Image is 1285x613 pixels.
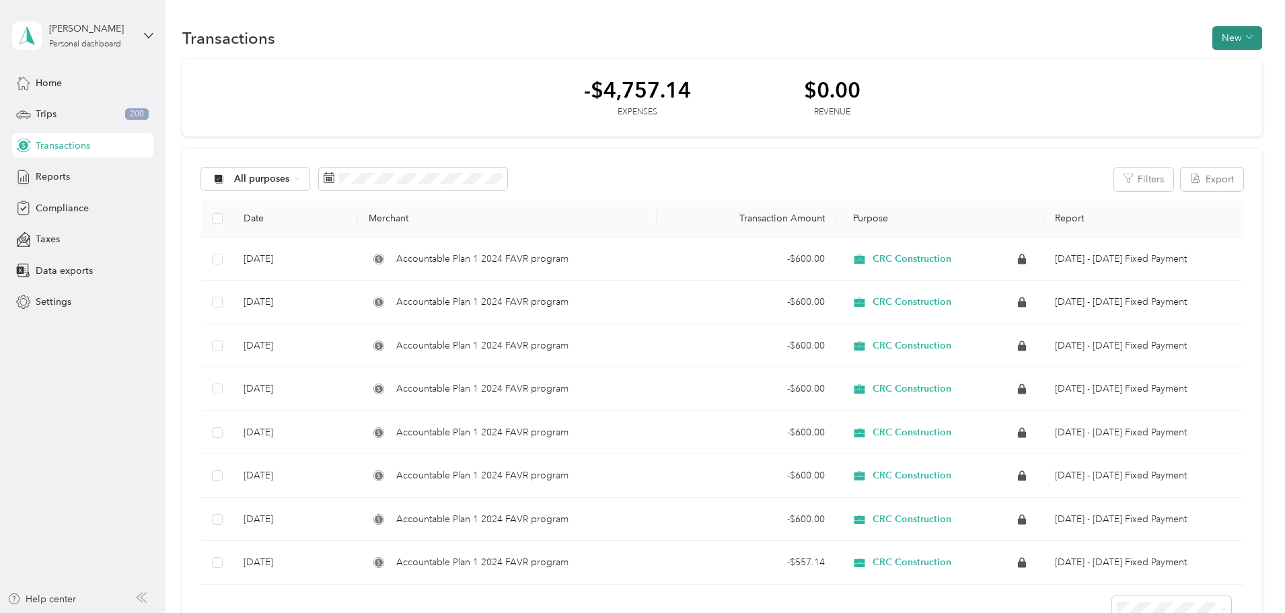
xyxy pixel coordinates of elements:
[233,454,358,498] td: [DATE]
[657,201,836,238] th: Transaction Amount
[125,108,149,120] span: 200
[584,106,691,118] div: Expenses
[36,76,62,90] span: Home
[234,174,290,184] span: All purposes
[233,541,358,585] td: [DATE]
[233,281,358,324] td: [DATE]
[36,232,60,246] span: Taxes
[36,170,70,184] span: Reports
[873,556,951,569] span: CRC Construction
[1044,201,1243,238] th: Report
[49,40,121,48] div: Personal dashboard
[667,555,825,570] div: - $557.14
[873,253,951,265] span: CRC Construction
[667,252,825,266] div: - $600.00
[873,513,951,526] span: CRC Construction
[1044,498,1243,542] td: Mar 1 - 31, 2025 Fixed Payment
[1044,367,1243,411] td: Jun 1 - 30, 2025 Fixed Payment
[804,106,860,118] div: Revenue
[233,324,358,368] td: [DATE]
[396,338,568,353] span: Accountable Plan 1 2024 FAVR program
[1044,238,1243,281] td: Sep 1 - 30, 2025 Fixed Payment
[233,201,358,238] th: Date
[36,201,89,215] span: Compliance
[396,252,568,266] span: Accountable Plan 1 2024 FAVR program
[358,201,656,238] th: Merchant
[396,295,568,310] span: Accountable Plan 1 2024 FAVR program
[667,425,825,440] div: - $600.00
[1044,411,1243,455] td: May 1 - 31, 2025 Fixed Payment
[846,213,889,224] span: Purpose
[36,264,93,278] span: Data exports
[667,338,825,353] div: - $600.00
[1044,541,1243,585] td: Mar 1 - 31, 2025 Fixed Payment
[7,592,76,606] button: Help center
[233,411,358,455] td: [DATE]
[233,238,358,281] td: [DATE]
[1181,168,1243,191] button: Export
[1044,324,1243,368] td: Jul 1 - 31, 2025 Fixed Payment
[667,382,825,396] div: - $600.00
[233,367,358,411] td: [DATE]
[1210,538,1285,613] iframe: Everlance-gr Chat Button Frame
[873,296,951,308] span: CRC Construction
[667,512,825,527] div: - $600.00
[396,468,568,483] span: Accountable Plan 1 2024 FAVR program
[396,425,568,440] span: Accountable Plan 1 2024 FAVR program
[396,555,568,570] span: Accountable Plan 1 2024 FAVR program
[1044,281,1243,324] td: Aug 1 - 31, 2025 Fixed Payment
[873,383,951,395] span: CRC Construction
[667,468,825,483] div: - $600.00
[667,295,825,310] div: - $600.00
[49,22,133,36] div: [PERSON_NAME]
[36,295,71,309] span: Settings
[584,78,691,102] div: -$4,757.14
[873,470,951,482] span: CRC Construction
[396,382,568,396] span: Accountable Plan 1 2024 FAVR program
[396,512,568,527] span: Accountable Plan 1 2024 FAVR program
[804,78,860,102] div: $0.00
[233,498,358,542] td: [DATE]
[1114,168,1173,191] button: Filters
[873,427,951,439] span: CRC Construction
[36,107,57,121] span: Trips
[1044,454,1243,498] td: Apr 1 - 30, 2025 Fixed Payment
[36,139,90,153] span: Transactions
[1212,26,1262,50] button: New
[182,31,275,45] h1: Transactions
[873,340,951,352] span: CRC Construction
